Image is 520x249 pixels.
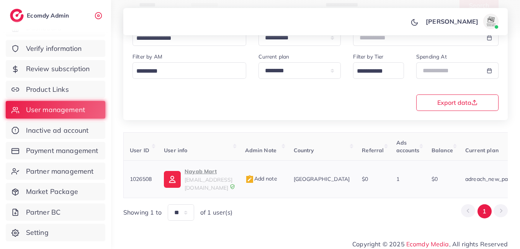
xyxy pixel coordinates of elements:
[26,105,85,115] span: User management
[432,147,453,154] span: Balance
[26,187,78,197] span: Market Package
[353,62,404,79] div: Search for option
[132,62,246,79] div: Search for option
[416,53,447,60] label: Spending At
[130,176,152,182] span: 1026508
[26,125,89,135] span: Inactive ad account
[396,176,399,182] span: 1
[10,9,71,22] a: logoEcomdy Admin
[6,101,105,119] a: User management
[6,163,105,180] a: Partner management
[26,166,94,176] span: Partner management
[432,176,438,182] span: $0
[6,142,105,159] a: Payment management
[185,176,232,191] span: [EMAIL_ADDRESS][DOMAIN_NAME]
[10,9,24,22] img: logo
[164,147,187,154] span: User info
[465,147,499,154] span: Current plan
[483,14,499,29] img: avatar
[6,224,105,241] a: Setting
[294,176,350,182] span: [GEOGRAPHIC_DATA]
[134,65,236,77] input: Search for option
[200,208,232,217] span: of 1 user(s)
[123,208,162,217] span: Showing 1 to
[6,203,105,221] a: Partner BC
[416,94,499,111] button: Export data
[362,147,384,154] span: Referral
[26,228,49,238] span: Setting
[406,240,449,248] a: Ecomdy Media
[132,53,162,60] label: Filter by AM
[6,81,105,98] a: Product Links
[6,40,105,57] a: Verify information
[164,167,232,192] a: Nayab Mart[EMAIL_ADDRESS][DOMAIN_NAME]
[6,122,105,139] a: Inactive ad account
[26,23,62,33] span: Dashboard
[6,60,105,78] a: Review subscription
[164,171,181,188] img: ic-user-info.36bf1079.svg
[422,14,502,29] a: [PERSON_NAME]avatar
[130,147,149,154] span: User ID
[185,167,232,176] p: Nayab Mart
[6,183,105,200] a: Market Package
[26,146,98,156] span: Payment management
[6,19,105,37] a: Dashboard
[26,44,82,54] span: Verify information
[437,99,477,106] span: Export data
[477,204,492,218] button: Go to page 1
[258,53,289,60] label: Current plan
[294,147,314,154] span: Country
[354,65,394,77] input: Search for option
[353,53,383,60] label: Filter by Tier
[245,175,254,184] img: admin_note.cdd0b510.svg
[26,85,69,94] span: Product Links
[449,239,508,249] span: , All rights Reserved
[26,207,61,217] span: Partner BC
[362,176,368,182] span: $0
[230,184,235,189] img: 9CAL8B2pu8EFxCJHYAAAAldEVYdGRhdGU6Y3JlYXRlADIwMjItMTItMDlUMDQ6NTg6MzkrMDA6MDBXSlgLAAAAJXRFWHRkYXR...
[245,147,277,154] span: Admin Note
[245,175,277,182] span: Add note
[352,239,508,249] span: Copyright © 2025
[26,64,90,74] span: Review subscription
[426,17,478,26] p: [PERSON_NAME]
[461,204,508,218] ul: Pagination
[27,12,71,19] h2: Ecomdy Admin
[396,139,419,154] span: Ads accounts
